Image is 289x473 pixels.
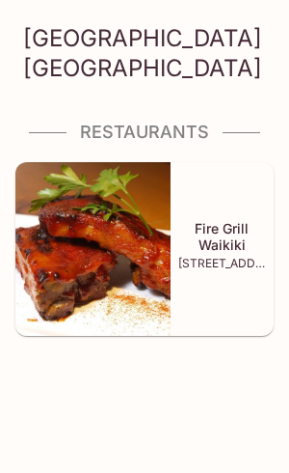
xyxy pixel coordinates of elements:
[15,122,274,143] h4: Restaurants
[15,162,171,336] img: Fire Grill Waikiki
[15,162,274,359] a: Fire Grill WaikikiFire Grill Waikiki[STREET_ADDRESS]
[23,23,266,83] h3: [GEOGRAPHIC_DATA] [GEOGRAPHIC_DATA]
[178,257,266,270] p: [STREET_ADDRESS]
[178,220,266,253] h5: Fire Grill Waikiki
